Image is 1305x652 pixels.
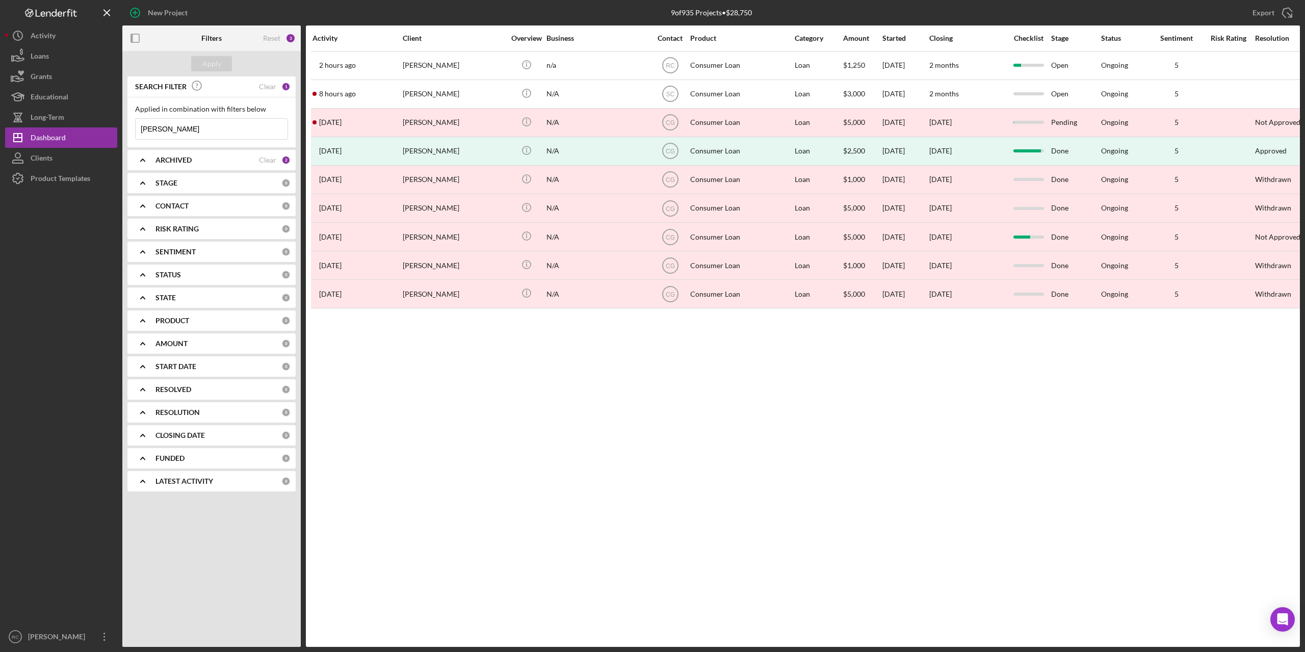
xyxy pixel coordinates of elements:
[155,477,213,485] b: LATEST ACTIVITY
[155,156,192,164] b: ARCHIVED
[795,52,842,79] div: Loan
[1151,61,1202,69] div: 5
[795,81,842,108] div: Loan
[122,3,198,23] button: New Project
[155,385,191,394] b: RESOLVED
[1051,166,1100,193] div: Done
[1203,34,1254,42] div: Risk Rating
[403,138,505,165] div: [PERSON_NAME]
[1255,118,1300,126] div: Not Approved
[31,148,53,171] div: Clients
[281,385,291,394] div: 0
[5,46,117,66] a: Loans
[929,61,959,69] time: 2 months
[5,627,117,647] button: RC[PERSON_NAME]
[319,61,356,69] time: 2025-08-25 18:53
[319,290,342,298] time: 2024-07-10 17:27
[155,202,189,210] b: CONTACT
[795,223,842,250] div: Loan
[546,252,648,279] div: N/A
[882,34,928,42] div: Started
[31,46,49,69] div: Loans
[795,195,842,222] div: Loan
[12,634,19,640] text: RC
[259,156,276,164] div: Clear
[546,223,648,250] div: N/A
[929,232,952,241] time: [DATE]
[319,204,342,212] time: 2024-08-22 01:29
[1051,195,1100,222] div: Done
[191,56,232,71] button: Apply
[31,87,68,110] div: Educational
[929,34,1006,42] div: Closing
[5,66,117,87] a: Grants
[281,270,291,279] div: 0
[666,291,675,298] text: CG
[795,138,842,165] div: Loan
[882,109,928,136] div: [DATE]
[319,118,342,126] time: 2025-06-05 19:22
[281,155,291,165] div: 2
[882,138,928,165] div: [DATE]
[690,280,792,307] div: Consumer Loan
[135,105,288,113] div: Applied in combination with filters below
[843,252,881,279] div: $1,000
[403,52,505,79] div: [PERSON_NAME]
[155,340,188,348] b: AMOUNT
[1101,147,1128,155] div: Ongoing
[281,293,291,302] div: 0
[882,52,928,79] div: [DATE]
[666,176,675,184] text: CG
[929,175,952,184] time: [DATE]
[319,262,342,270] time: 2024-07-26 20:39
[5,127,117,148] button: Dashboard
[259,83,276,91] div: Clear
[1151,262,1202,270] div: 5
[690,109,792,136] div: Consumer Loan
[1252,3,1274,23] div: Export
[1101,233,1128,241] div: Ongoing
[690,34,792,42] div: Product
[1255,233,1300,241] div: Not Approved
[1255,175,1291,184] div: Withdrawn
[319,233,342,241] time: 2024-07-28 00:15
[263,34,280,42] div: Reset
[31,66,52,89] div: Grants
[1101,118,1128,126] div: Ongoing
[403,81,505,108] div: [PERSON_NAME]
[201,34,222,42] b: Filters
[1151,175,1202,184] div: 5
[546,52,648,79] div: n/a
[1255,290,1291,298] div: Withdrawn
[882,166,928,193] div: [DATE]
[135,83,187,91] b: SEARCH FILTER
[1242,3,1300,23] button: Export
[795,252,842,279] div: Loan
[843,81,881,108] div: $3,000
[155,408,200,416] b: RESOLUTION
[403,223,505,250] div: [PERSON_NAME]
[202,56,221,71] div: Apply
[31,25,56,48] div: Activity
[882,280,928,307] div: [DATE]
[795,280,842,307] div: Loan
[1101,175,1128,184] div: Ongoing
[155,225,199,233] b: RISK RATING
[1151,34,1202,42] div: Sentiment
[843,34,881,42] div: Amount
[281,339,291,348] div: 0
[843,195,881,222] div: $5,000
[690,81,792,108] div: Consumer Loan
[666,233,675,241] text: CG
[666,148,675,155] text: CG
[843,138,881,165] div: $2,500
[882,223,928,250] div: [DATE]
[690,252,792,279] div: Consumer Loan
[882,195,928,222] div: [DATE]
[1151,204,1202,212] div: 5
[1051,138,1100,165] div: Done
[1101,61,1128,69] div: Ongoing
[5,148,117,168] a: Clients
[1255,147,1287,155] div: Approved
[1255,34,1304,42] div: Resolution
